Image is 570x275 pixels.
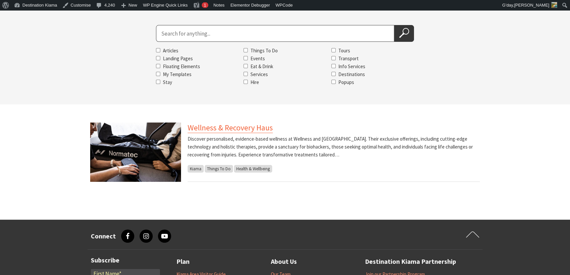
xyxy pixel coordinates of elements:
label: Floating Elements [163,63,200,69]
label: Events [250,55,265,62]
span: 1 [204,3,206,8]
label: My Templates [163,71,192,77]
span: Health & Wellbeing [234,165,272,173]
a: Destination Kiama Partnership [365,256,456,267]
label: Stay [163,79,172,85]
p: Discover personalised, evidence-based wellness at Wellness and [GEOGRAPHIC_DATA]. Their exclusive... [188,135,480,159]
span: Kiama [188,165,204,173]
label: Hire [250,79,259,85]
input: Search for: [156,25,394,42]
label: Landing Pages [163,55,193,62]
a: Plan [176,256,190,267]
span: [PERSON_NAME] [514,3,549,8]
a: Wellness & Recovery Haus [188,123,273,133]
img: Normatec Boots [90,123,181,182]
label: Tours [338,47,350,54]
span: Things To Do [205,165,233,173]
label: Services [250,71,268,77]
label: Destinations [338,71,365,77]
h3: Connect [91,232,116,240]
h3: Subscribe [91,256,160,264]
label: Eat & Drink [250,63,273,69]
label: Things To Do [250,47,278,54]
label: Articles [163,47,178,54]
a: About Us [271,256,297,267]
label: Transport [338,55,359,62]
label: Popups [338,79,354,85]
label: Info Services [338,63,365,69]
